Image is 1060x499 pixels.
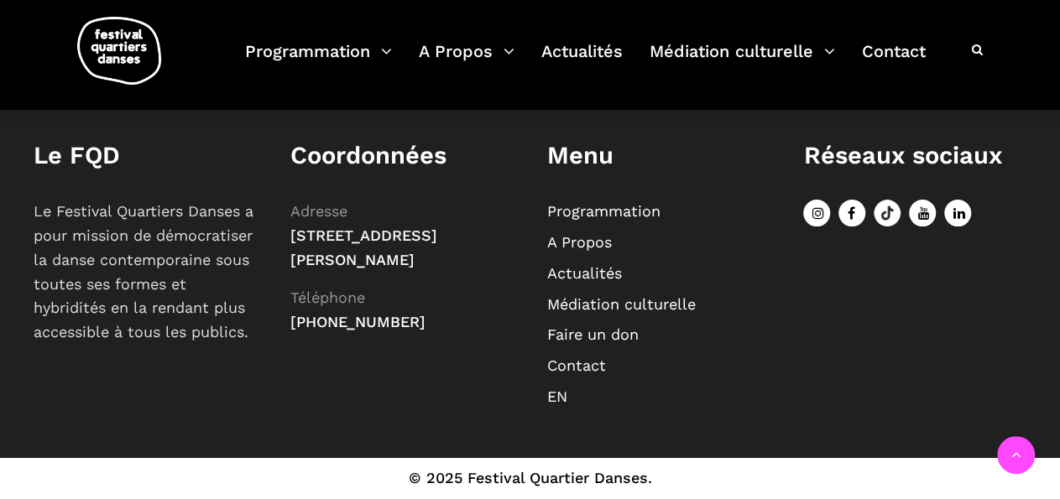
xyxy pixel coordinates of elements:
h1: Réseaux sociaux [803,141,1026,170]
a: Faire un don [547,325,639,343]
h1: Le FQD [34,141,257,170]
a: Programmation [245,37,392,86]
a: Contact [547,356,606,374]
img: logo-fqd-med [77,17,161,85]
a: Actualités [541,37,623,86]
a: A Propos [419,37,514,86]
h1: Coordonnées [290,141,514,170]
a: Actualités [547,264,622,282]
span: [STREET_ADDRESS][PERSON_NAME] [290,226,437,268]
a: Médiation culturelle [650,37,835,86]
a: Médiation culturelle [547,295,696,313]
h1: Menu [547,141,770,170]
a: A Propos [547,233,612,251]
div: © 2025 Festival Quartier Danses. [17,466,1043,491]
a: Contact [862,37,926,86]
p: Le Festival Quartiers Danses a pour mission de démocratiser la danse contemporaine sous toutes se... [34,200,257,345]
a: EN [547,387,567,405]
span: [PHONE_NUMBER] [290,313,426,330]
span: Adresse [290,202,347,220]
span: Téléphone [290,288,365,306]
a: Programmation [547,202,661,220]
